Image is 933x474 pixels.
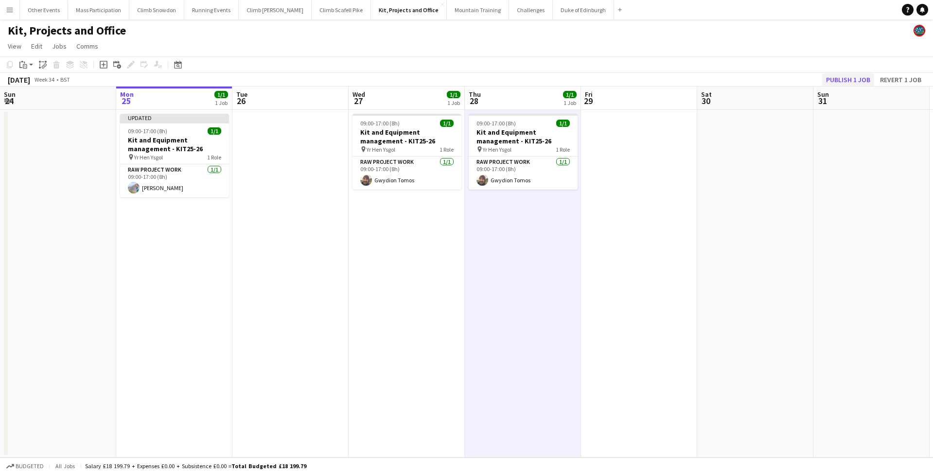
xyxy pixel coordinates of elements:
div: [DATE] [8,75,30,85]
span: Sun [817,90,829,99]
button: Kit, Projects and Office [371,0,447,19]
div: 1 Job [563,99,576,106]
a: View [4,40,25,53]
h3: Kit and Equipment management - KIT25-26 [352,128,461,145]
button: Revert 1 job [876,73,925,86]
span: Thu [469,90,481,99]
button: Mass Participation [68,0,129,19]
button: Publish 1 job [822,73,874,86]
span: Budgeted [16,463,44,470]
span: Yr Hen Ysgol [483,146,511,153]
span: Fri [585,90,593,99]
div: BST [60,76,70,83]
button: Mountain Training [447,0,509,19]
span: Jobs [52,42,67,51]
span: Wed [352,90,365,99]
span: 1 Role [207,154,221,161]
app-job-card: 09:00-17:00 (8h)1/1Kit and Equipment management - KIT25-26 Yr Hen Ysgol1 RoleRAW project work1/10... [469,114,578,190]
span: 09:00-17:00 (8h) [360,120,400,127]
h1: Kit, Projects and Office [8,23,126,38]
div: 1 Job [215,99,228,106]
button: Duke of Edinburgh [553,0,614,19]
span: 30 [700,95,712,106]
app-card-role: RAW project work1/109:00-17:00 (8h)Gwydion Tomos [352,157,461,190]
span: Sat [701,90,712,99]
span: Comms [76,42,98,51]
a: Comms [72,40,102,53]
button: Other Events [20,0,68,19]
span: 27 [351,95,365,106]
span: Tue [236,90,247,99]
span: 1/1 [563,91,577,98]
span: All jobs [53,462,77,470]
span: Total Budgeted £18 199.79 [231,462,306,470]
div: 1 Job [447,99,460,106]
button: Climb Scafell Pike [312,0,371,19]
span: 24 [2,95,16,106]
span: 28 [467,95,481,106]
span: View [8,42,21,51]
button: Budgeted [5,461,45,472]
span: 09:00-17:00 (8h) [128,127,167,135]
app-user-avatar: Staff RAW Adventures [914,25,925,36]
a: Edit [27,40,46,53]
span: Mon [120,90,134,99]
span: 09:00-17:00 (8h) [476,120,516,127]
span: 1/1 [208,127,221,135]
span: 1/1 [556,120,570,127]
a: Jobs [48,40,70,53]
span: 1/1 [440,120,454,127]
div: Updated [120,114,229,122]
span: Edit [31,42,42,51]
button: Challenges [509,0,553,19]
span: Week 34 [32,76,56,83]
span: Yr Hen Ysgol [367,146,395,153]
h3: Kit and Equipment management - KIT25-26 [120,136,229,153]
span: 1/1 [447,91,460,98]
h3: Kit and Equipment management - KIT25-26 [469,128,578,145]
span: 31 [816,95,829,106]
span: Sun [4,90,16,99]
span: 26 [235,95,247,106]
button: Climb [PERSON_NAME] [239,0,312,19]
button: Running Events [184,0,239,19]
div: Salary £18 199.79 + Expenses £0.00 + Subsistence £0.00 = [85,462,306,470]
span: 1 Role [556,146,570,153]
span: 29 [583,95,593,106]
app-job-card: Updated09:00-17:00 (8h)1/1Kit and Equipment management - KIT25-26 Yr Hen Ysgol1 RoleRAW project w... [120,114,229,197]
span: 1 Role [440,146,454,153]
button: Climb Snowdon [129,0,184,19]
app-card-role: RAW project work1/109:00-17:00 (8h)Gwydion Tomos [469,157,578,190]
span: 25 [119,95,134,106]
span: 1/1 [214,91,228,98]
span: Yr Hen Ysgol [134,154,163,161]
app-job-card: 09:00-17:00 (8h)1/1Kit and Equipment management - KIT25-26 Yr Hen Ysgol1 RoleRAW project work1/10... [352,114,461,190]
app-card-role: RAW project work1/109:00-17:00 (8h)[PERSON_NAME] [120,164,229,197]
